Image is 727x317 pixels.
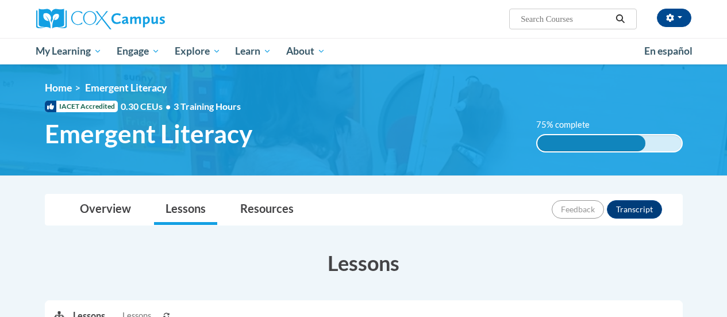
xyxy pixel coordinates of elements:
[36,44,102,58] span: My Learning
[154,194,217,225] a: Lessons
[235,44,271,58] span: Learn
[286,44,325,58] span: About
[45,249,683,277] h3: Lessons
[45,82,72,94] a: Home
[657,9,691,27] button: Account Settings
[36,9,243,29] a: Cox Campus
[121,100,174,113] span: 0.30 CEUs
[175,44,221,58] span: Explore
[68,194,143,225] a: Overview
[29,38,110,64] a: My Learning
[45,119,252,149] span: Emergent Literacy
[279,38,333,64] a: About
[229,194,305,225] a: Resources
[552,200,604,219] button: Feedback
[45,101,118,112] span: IACET Accredited
[109,38,167,64] a: Engage
[28,38,700,64] div: Main menu
[174,101,241,112] span: 3 Training Hours
[637,39,700,63] a: En español
[607,200,662,219] button: Transcript
[611,12,629,26] button: Search
[644,45,693,57] span: En español
[536,119,602,131] label: 75% complete
[228,38,279,64] a: Learn
[85,82,167,94] span: Emergent Literacy
[166,101,171,112] span: •
[167,38,228,64] a: Explore
[36,9,165,29] img: Cox Campus
[520,12,611,26] input: Search Courses
[537,135,645,151] div: 75% complete
[117,44,160,58] span: Engage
